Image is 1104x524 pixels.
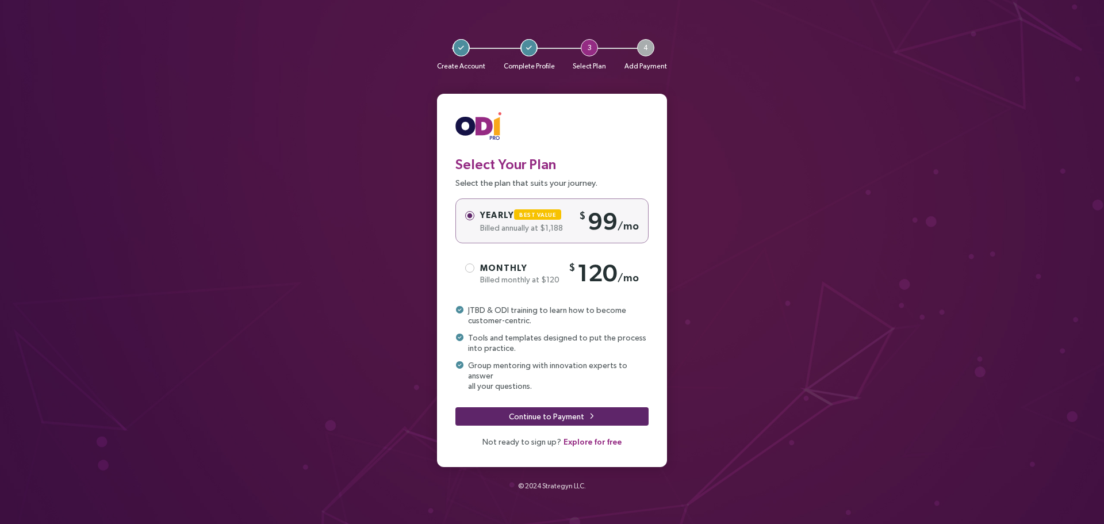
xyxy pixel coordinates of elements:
[455,176,649,189] p: Select the plan that suits your journey.
[618,271,639,284] sub: /mo
[581,39,598,56] span: 3
[504,60,555,73] p: Complete Profile
[573,60,606,73] p: Select Plan
[455,156,649,173] h3: Select Your Plan
[563,435,622,449] button: Explore for free
[468,332,646,353] span: Tools and templates designed to put the process into practice.
[579,206,639,236] div: 99
[480,223,563,232] span: Billed annually at $1,188
[569,258,639,288] div: 120
[455,407,649,426] button: Continue to Payment
[509,410,584,423] span: Continue to Payment
[480,210,566,220] span: Yearly
[519,212,556,218] span: Best Value
[480,263,527,273] span: Monthly
[482,437,622,446] span: Not ready to sign up?
[569,261,577,273] sup: $
[468,360,649,391] span: Group mentoring with innovation experts to answer all your questions.
[437,467,667,506] div: © 2024 .
[618,220,639,232] sub: /mo
[468,305,626,326] span: JTBD & ODI training to learn how to become customer-centric.
[437,60,485,73] p: Create Account
[542,482,584,490] a: Strategyn LLC
[624,60,667,73] p: Add Payment
[480,275,559,284] span: Billed monthly at $120
[455,112,501,142] img: ODIpro
[637,39,654,56] span: 4
[579,209,588,221] sup: $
